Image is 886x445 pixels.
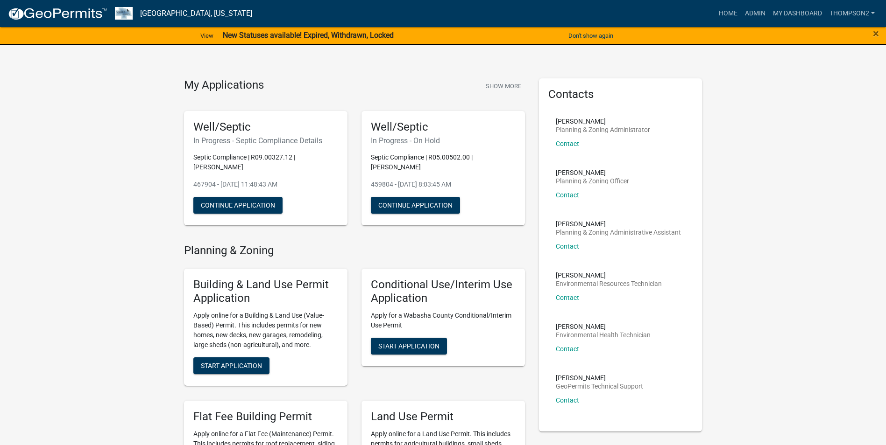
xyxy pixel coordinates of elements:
span: Start Application [201,362,262,369]
h5: Building & Land Use Permit Application [193,278,338,305]
h5: Flat Fee Building Permit [193,410,338,424]
h5: Land Use Permit [371,410,516,424]
p: [PERSON_NAME] [556,169,629,176]
a: Contact [556,345,579,353]
p: Planning & Zoning Administrator [556,126,650,133]
p: 459804 - [DATE] 8:03:45 AM [371,180,516,189]
strong: New Statuses available! Expired, Withdrawn, Locked [223,31,394,40]
p: [PERSON_NAME] [556,375,643,381]
img: Wabasha County, Minnesota [115,7,133,20]
a: My Dashboard [769,5,826,22]
h5: Well/Septic [371,120,516,134]
p: Apply online for a Building & Land Use (Value-Based) Permit. This includes permits for new homes,... [193,311,338,350]
span: Start Application [378,342,439,349]
h5: Well/Septic [193,120,338,134]
a: Home [715,5,741,22]
button: Close [873,28,879,39]
span: × [873,27,879,40]
p: [PERSON_NAME] [556,272,662,278]
a: [GEOGRAPHIC_DATA], [US_STATE] [140,6,252,21]
p: Environmental Resources Technician [556,280,662,287]
button: Start Application [371,338,447,355]
a: Admin [741,5,769,22]
h4: My Applications [184,78,264,92]
button: Show More [482,78,525,94]
a: Contact [556,294,579,301]
p: GeoPermits Technical Support [556,383,643,389]
p: [PERSON_NAME] [556,221,681,227]
a: View [197,28,217,43]
p: [PERSON_NAME] [556,323,651,330]
button: Don't show again [565,28,617,43]
a: Contact [556,191,579,199]
h5: Conditional Use/Interim Use Application [371,278,516,305]
h6: In Progress - Septic Compliance Details [193,136,338,145]
h5: Contacts [548,88,693,101]
h4: Planning & Zoning [184,244,525,257]
p: [PERSON_NAME] [556,118,650,125]
p: Septic Compliance | R09.00327.12 | [PERSON_NAME] [193,153,338,172]
button: Continue Application [193,197,283,214]
p: Planning & Zoning Administrative Assistant [556,229,681,236]
a: Contact [556,243,579,250]
a: Contact [556,140,579,147]
a: Thompson2 [826,5,879,22]
p: 467904 - [DATE] 11:48:43 AM [193,180,338,189]
h6: In Progress - On Hold [371,136,516,145]
a: Contact [556,396,579,404]
p: Environmental Health Technician [556,332,651,338]
button: Start Application [193,357,269,374]
p: Planning & Zoning Officer [556,178,629,184]
p: Septic Compliance | R05.00502.00 | [PERSON_NAME] [371,153,516,172]
p: Apply for a Wabasha County Conditional/Interim Use Permit [371,311,516,330]
button: Continue Application [371,197,460,214]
